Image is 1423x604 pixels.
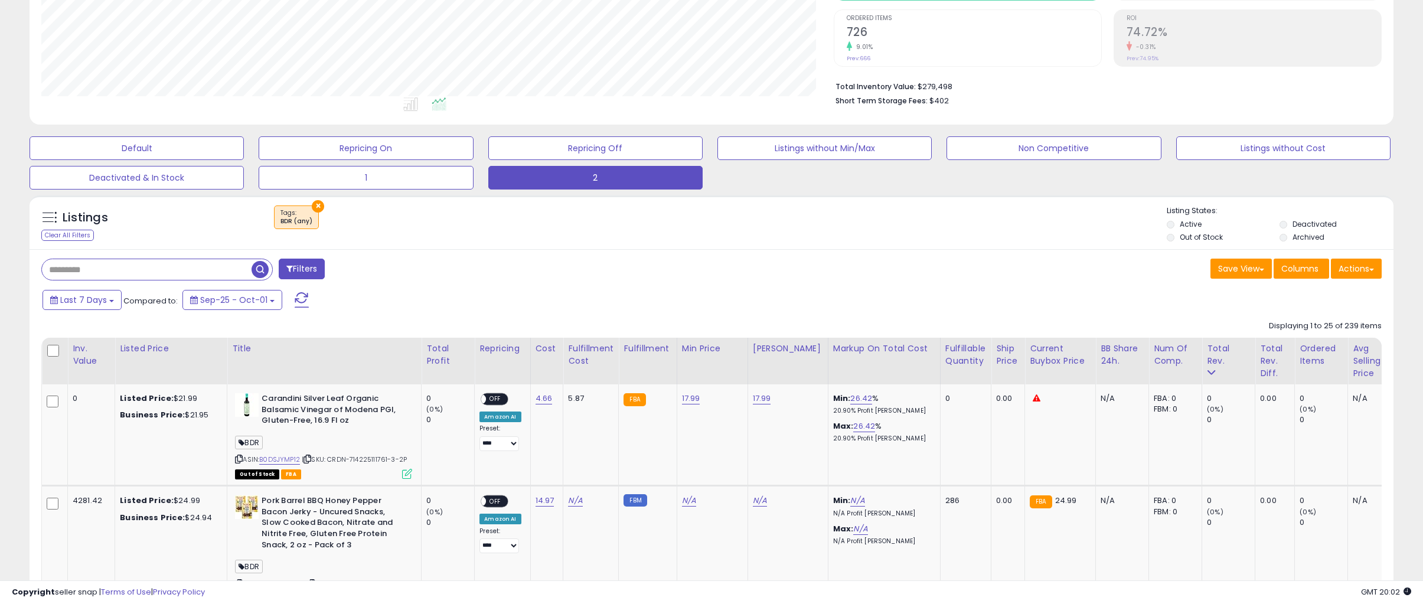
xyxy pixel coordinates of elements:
[120,342,222,355] div: Listed Price
[833,435,931,443] p: 20.90% Profit [PERSON_NAME]
[479,342,525,355] div: Repricing
[1101,495,1140,506] div: N/A
[1180,219,1202,229] label: Active
[1030,495,1052,508] small: FBA
[624,393,645,406] small: FBA
[1353,342,1396,380] div: Avg Selling Price
[1154,393,1193,404] div: FBA: 0
[1207,517,1255,528] div: 0
[235,495,259,519] img: 51IsVAE-mEL._SL40_.jpg
[717,136,932,160] button: Listings without Min/Max
[312,200,324,213] button: ×
[996,342,1020,367] div: Ship Price
[1300,414,1347,425] div: 0
[120,495,174,506] b: Listed Price:
[847,25,1101,41] h2: 726
[1207,495,1255,506] div: 0
[12,586,55,598] strong: Copyright
[1030,342,1091,367] div: Current Buybox Price
[833,393,851,404] b: Min:
[43,290,122,310] button: Last 7 Days
[262,495,405,553] b: Pork Barrel BBQ Honey Pepper Bacon Jerky - Uncured Snacks, Slow Cooked Bacon, Nitrate and Nitrite...
[73,393,106,404] div: 0
[568,495,582,507] a: N/A
[426,404,443,414] small: (0%)
[259,136,473,160] button: Repricing On
[1269,321,1382,332] div: Displaying 1 to 25 of 239 items
[1127,15,1381,22] span: ROI
[120,409,185,420] b: Business Price:
[1207,342,1250,367] div: Total Rev.
[853,420,875,432] a: 26.42
[1101,342,1144,367] div: BB Share 24h.
[624,342,671,355] div: Fulfillment
[279,259,325,279] button: Filters
[1300,495,1347,506] div: 0
[1180,232,1223,242] label: Out of Stock
[12,587,205,598] div: seller snap | |
[488,136,703,160] button: Repricing Off
[945,342,986,367] div: Fulfillable Quantity
[73,342,110,367] div: Inv. value
[1207,393,1255,404] div: 0
[235,436,263,449] span: BDR
[123,295,178,306] span: Compared to:
[947,136,1161,160] button: Non Competitive
[200,294,267,306] span: Sep-25 - Oct-01
[536,342,559,355] div: Cost
[479,412,521,422] div: Amazon AI
[833,393,931,415] div: %
[1353,393,1392,404] div: N/A
[1176,136,1391,160] button: Listings without Cost
[945,495,982,506] div: 286
[833,495,851,506] b: Min:
[1300,517,1347,528] div: 0
[1167,205,1393,217] p: Listing States:
[682,342,743,355] div: Min Price
[682,393,700,404] a: 17.99
[852,43,873,51] small: 9.01%
[833,421,931,443] div: %
[479,527,521,553] div: Preset:
[753,342,823,355] div: [PERSON_NAME]
[73,495,106,506] div: 4281.42
[1260,495,1285,506] div: 0.00
[120,410,218,420] div: $21.95
[487,394,505,404] span: OFF
[1154,495,1193,506] div: FBA: 0
[426,393,474,404] div: 0
[1300,342,1343,367] div: Ordered Items
[479,514,521,524] div: Amazon AI
[1293,219,1337,229] label: Deactivated
[835,79,1373,93] li: $279,498
[996,393,1016,404] div: 0.00
[828,338,940,384] th: The percentage added to the cost of goods (COGS) that forms the calculator for Min & Max prices.
[488,166,703,190] button: 2
[235,560,263,573] span: BDR
[30,136,244,160] button: Default
[120,512,218,523] div: $24.94
[487,497,505,507] span: OFF
[1300,393,1347,404] div: 0
[120,393,174,404] b: Listed Price:
[833,407,931,415] p: 20.90% Profit [PERSON_NAME]
[235,469,279,479] span: All listings that are currently out of stock and unavailable for purchase on Amazon
[682,495,696,507] a: N/A
[847,55,870,62] small: Prev: 666
[426,507,443,517] small: (0%)
[536,495,554,507] a: 14.97
[302,455,407,464] span: | SKU: CRDN-714225111761-3-2P
[280,208,312,226] span: Tags :
[120,512,185,523] b: Business Price:
[847,15,1101,22] span: Ordered Items
[426,342,469,367] div: Total Profit
[568,342,613,367] div: Fulfillment Cost
[232,342,416,355] div: Title
[1055,495,1077,506] span: 24.99
[120,393,218,404] div: $21.99
[1353,495,1392,506] div: N/A
[833,523,854,534] b: Max:
[1207,414,1255,425] div: 0
[753,495,767,507] a: N/A
[850,393,872,404] a: 26.42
